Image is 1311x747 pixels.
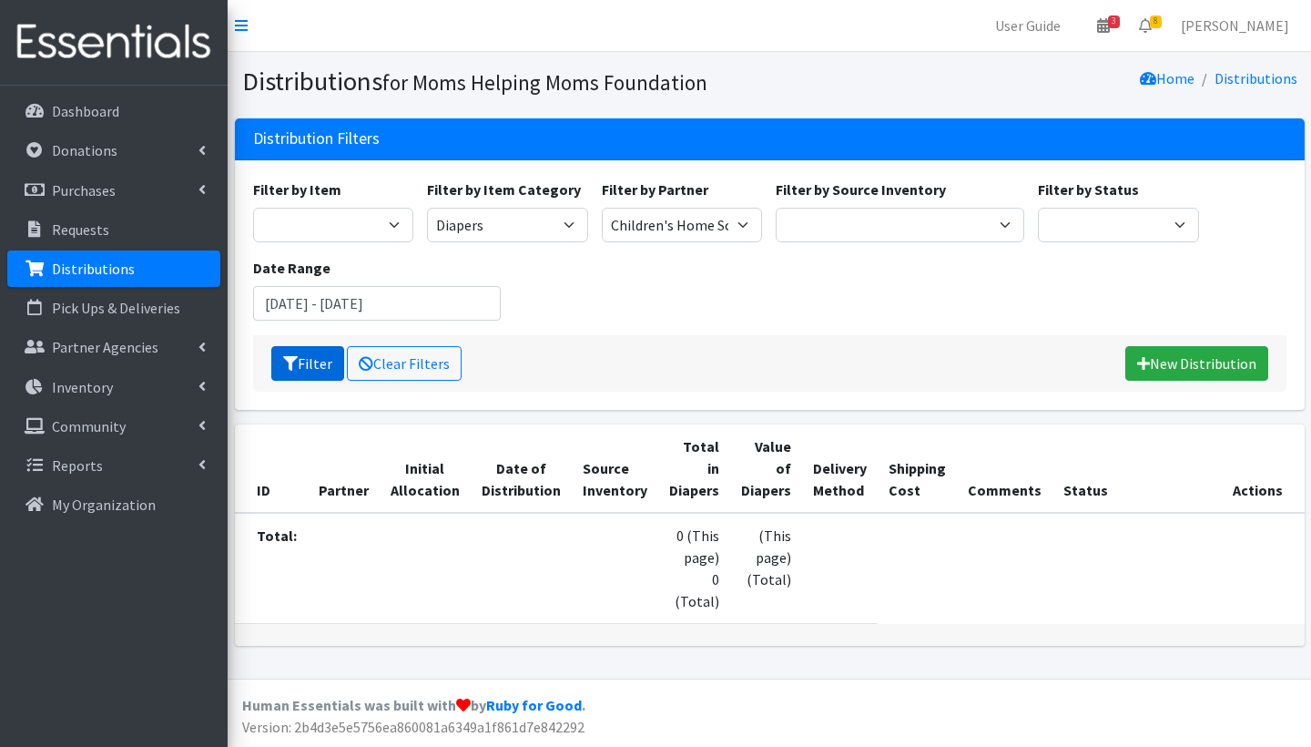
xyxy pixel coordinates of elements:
[242,696,585,714] strong: Human Essentials was built with by .
[7,132,220,169] a: Donations
[242,718,584,736] span: Version: 2b4d3e5e5756ea860081a6349a1f861d7e842292
[471,425,572,513] th: Date of Distribution
[271,346,344,381] button: Filter
[1214,69,1297,87] a: Distributions
[7,329,220,365] a: Partner Agencies
[253,257,330,279] label: Date Range
[7,93,220,129] a: Dashboard
[1140,69,1194,87] a: Home
[52,378,113,396] p: Inventory
[1082,7,1124,44] a: 3
[658,425,730,513] th: Total in Diapers
[347,346,462,381] a: Clear Filters
[257,527,297,545] strong: Total:
[52,141,117,159] p: Donations
[957,425,1052,513] th: Comments
[52,456,103,475] p: Reports
[52,417,126,435] p: Community
[7,486,220,523] a: My Organization
[7,290,220,326] a: Pick Ups & Deliveries
[52,181,116,200] p: Purchases
[1119,425,1305,513] th: Actions
[730,513,802,624] td: (This page) (Total)
[1108,15,1120,28] span: 3
[658,513,730,624] td: 0 (This page) 0 (Total)
[776,179,946,200] label: Filter by Source Inventory
[253,129,380,148] h3: Distribution Filters
[382,69,707,96] small: for Moms Helping Moms Foundation
[7,447,220,484] a: Reports
[572,425,658,513] th: Source Inventory
[253,179,341,200] label: Filter by Item
[253,286,502,321] input: January 1, 2011 - December 31, 2011
[7,251,220,287] a: Distributions
[235,425,308,513] th: ID
[602,179,708,200] label: Filter by Partner
[308,425,380,513] th: Partner
[52,496,156,514] p: My Organization
[7,12,220,73] img: HumanEssentials
[7,408,220,445] a: Community
[1038,179,1139,200] label: Filter by Status
[7,211,220,248] a: Requests
[7,369,220,405] a: Inventory
[52,299,180,317] p: Pick Ups & Deliveries
[52,338,158,356] p: Partner Agencies
[52,102,119,120] p: Dashboard
[878,425,957,513] th: Shipping Cost
[1150,15,1162,28] span: 8
[52,260,135,278] p: Distributions
[1052,425,1119,513] th: Status
[52,220,109,239] p: Requests
[1124,7,1166,44] a: 8
[486,696,582,714] a: Ruby for Good
[427,179,581,200] label: Filter by Item Category
[1166,7,1304,44] a: [PERSON_NAME]
[981,7,1075,44] a: User Guide
[7,172,220,209] a: Purchases
[802,425,878,513] th: Delivery Method
[730,425,802,513] th: Value of Diapers
[1125,346,1268,381] a: New Distribution
[380,425,471,513] th: Initial Allocation
[242,66,763,97] h1: Distributions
